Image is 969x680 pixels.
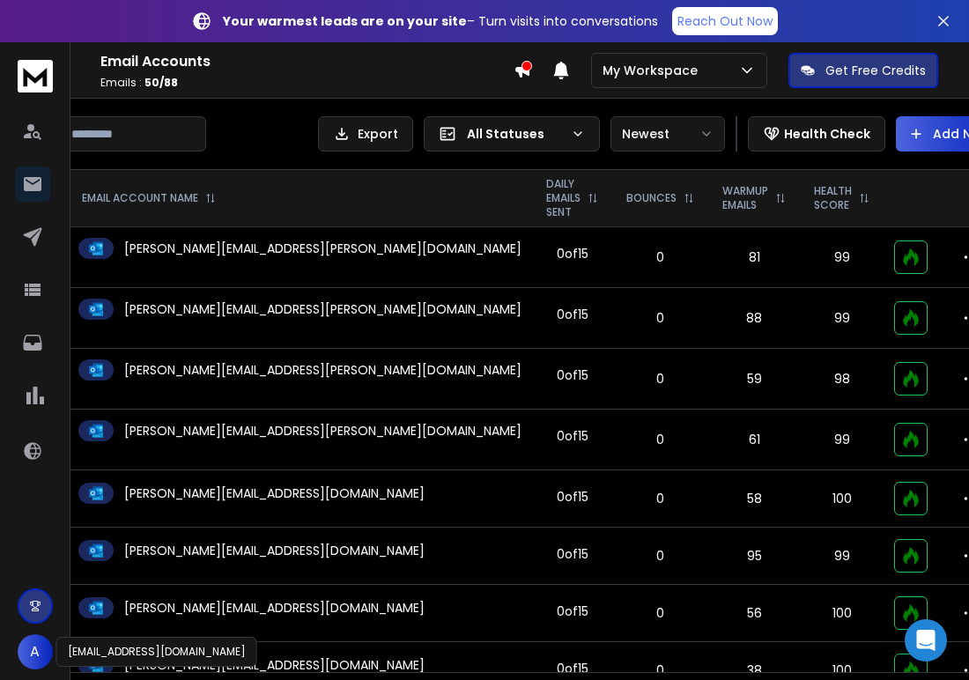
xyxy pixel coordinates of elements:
p: 0 [623,547,698,565]
td: 99 [800,410,884,470]
button: Get Free Credits [788,53,938,88]
div: 0 of 15 [557,245,588,262]
p: [PERSON_NAME][EMAIL_ADDRESS][PERSON_NAME][DOMAIN_NAME] [124,422,521,440]
td: 100 [800,585,884,642]
p: 0 [623,309,698,327]
td: 99 [800,528,884,585]
p: [PERSON_NAME][EMAIL_ADDRESS][DOMAIN_NAME] [124,484,425,502]
p: 0 [623,431,698,448]
strong: Your warmest leads are on your site [223,12,467,30]
button: Newest [610,116,725,152]
p: [PERSON_NAME][EMAIL_ADDRESS][PERSON_NAME][DOMAIN_NAME] [124,300,521,318]
p: [PERSON_NAME][EMAIL_ADDRESS][DOMAIN_NAME] [124,542,425,559]
div: Open Intercom Messenger [905,619,947,662]
p: HEALTH SCORE [814,184,852,212]
button: Health Check [748,116,885,152]
p: WARMUP EMAILS [722,184,768,212]
p: [PERSON_NAME][EMAIL_ADDRESS][DOMAIN_NAME] [124,656,425,674]
div: 0 of 15 [557,366,588,384]
a: Reach Out Now [672,7,778,35]
span: 50 / 88 [144,75,178,90]
p: 0 [623,490,698,507]
div: 0 of 15 [557,488,588,506]
p: BOUNCES [626,191,677,205]
img: logo [18,60,53,92]
div: [EMAIL_ADDRESS][DOMAIN_NAME] [56,637,257,667]
td: 58 [708,470,800,528]
div: 0 of 15 [557,660,588,677]
td: 100 [800,470,884,528]
p: Health Check [784,125,870,143]
td: 56 [708,585,800,642]
td: 99 [800,288,884,349]
td: 98 [800,349,884,410]
td: 99 [800,227,884,288]
button: Export [318,116,413,152]
p: 0 [623,248,698,266]
p: – Turn visits into conversations [223,12,658,30]
p: [PERSON_NAME][EMAIL_ADDRESS][PERSON_NAME][DOMAIN_NAME] [124,240,521,257]
p: 0 [623,604,698,622]
p: 0 [623,662,698,679]
p: 0 [623,370,698,388]
p: Reach Out Now [677,12,773,30]
div: 0 of 15 [557,427,588,445]
p: [PERSON_NAME][EMAIL_ADDRESS][PERSON_NAME][DOMAIN_NAME] [124,361,521,379]
div: EMAIL ACCOUNT NAME [82,191,216,205]
h1: Email Accounts [100,51,514,72]
p: DAILY EMAILS SENT [546,177,581,219]
p: My Workspace [603,62,705,79]
div: 0 of 15 [557,545,588,563]
td: 61 [708,410,800,470]
p: All Statuses [467,125,564,143]
p: [PERSON_NAME][EMAIL_ADDRESS][DOMAIN_NAME] [124,599,425,617]
td: 81 [708,227,800,288]
td: 88 [708,288,800,349]
p: Emails : [100,76,514,90]
button: A [18,634,53,669]
div: 0 of 15 [557,306,588,323]
div: 0 of 15 [557,602,588,620]
p: Get Free Credits [825,62,926,79]
td: 95 [708,528,800,585]
td: 59 [708,349,800,410]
